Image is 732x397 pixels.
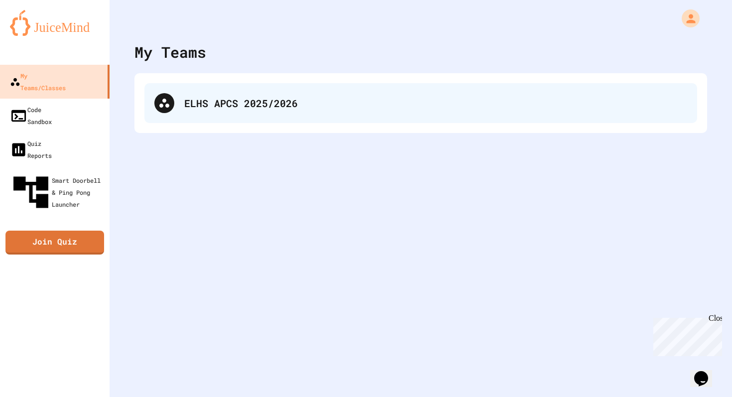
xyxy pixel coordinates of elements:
[134,41,206,63] div: My Teams
[671,7,702,30] div: My Account
[144,83,697,123] div: ELHS APCS 2025/2026
[10,104,52,128] div: Code Sandbox
[690,357,722,387] iframe: chat widget
[10,10,100,36] img: logo-orange.svg
[10,171,106,213] div: Smart Doorbell & Ping Pong Launcher
[10,70,66,94] div: My Teams/Classes
[5,231,104,255] a: Join Quiz
[184,96,687,111] div: ELHS APCS 2025/2026
[10,137,52,161] div: Quiz Reports
[649,314,722,356] iframe: chat widget
[4,4,69,63] div: Chat with us now!Close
